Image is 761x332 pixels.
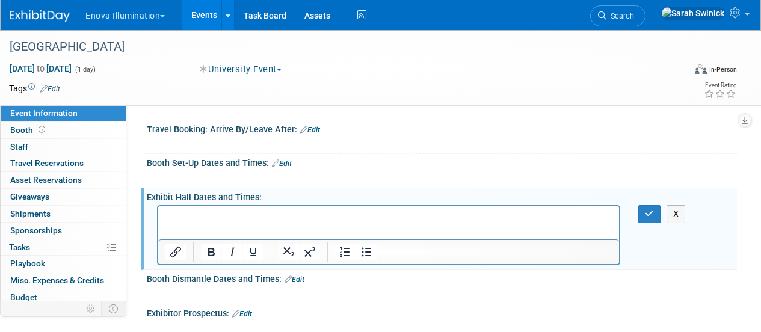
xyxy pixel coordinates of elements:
[300,244,320,260] button: Superscript
[147,188,737,203] div: Exhibit Hall Dates and Times:
[10,142,28,152] span: Staff
[10,292,37,302] span: Budget
[165,244,186,260] button: Insert/edit link
[1,239,126,256] a: Tasks
[147,120,737,136] div: Travel Booking: Arrive By/Leave After:
[272,159,292,168] a: Edit
[36,125,48,134] span: Booth not reserved yet
[102,301,126,316] td: Toggle Event Tabs
[1,122,126,138] a: Booth
[606,11,634,20] span: Search
[630,63,737,81] div: Event Format
[232,310,252,318] a: Edit
[222,244,242,260] button: Italic
[10,192,49,201] span: Giveaways
[695,64,707,74] img: Format-Inperson.png
[5,36,675,58] div: [GEOGRAPHIC_DATA]
[300,126,320,134] a: Edit
[158,206,619,239] iframe: Rich Text Area
[10,158,84,168] span: Travel Reservations
[704,82,736,88] div: Event Rating
[667,205,686,223] button: X
[147,304,737,320] div: Exhibitor Prospectus:
[10,108,78,118] span: Event Information
[335,244,356,260] button: Numbered list
[285,275,304,284] a: Edit
[356,244,377,260] button: Bullet list
[10,175,82,185] span: Asset Reservations
[1,105,126,121] a: Event Information
[661,7,725,20] img: Sarah Swinick
[590,5,645,26] a: Search
[10,275,104,285] span: Misc. Expenses & Credits
[147,270,737,286] div: Booth Dismantle Dates and Times:
[9,82,60,94] td: Tags
[10,259,45,268] span: Playbook
[1,172,126,188] a: Asset Reservations
[1,206,126,222] a: Shipments
[1,289,126,306] a: Budget
[196,63,286,76] button: University Event
[40,85,60,93] a: Edit
[279,244,299,260] button: Subscript
[1,256,126,272] a: Playbook
[35,64,46,73] span: to
[9,242,30,252] span: Tasks
[147,154,737,170] div: Booth Set-Up Dates and Times:
[9,63,72,74] span: [DATE] [DATE]
[1,189,126,205] a: Giveaways
[1,223,126,239] a: Sponsorships
[10,226,62,235] span: Sponsorships
[10,209,51,218] span: Shipments
[74,66,96,73] span: (1 day)
[243,244,263,260] button: Underline
[1,139,126,155] a: Staff
[1,272,126,289] a: Misc. Expenses & Credits
[1,155,126,171] a: Travel Reservations
[10,125,48,135] span: Booth
[201,244,221,260] button: Bold
[10,10,70,22] img: ExhibitDay
[81,301,102,316] td: Personalize Event Tab Strip
[709,65,737,74] div: In-Person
